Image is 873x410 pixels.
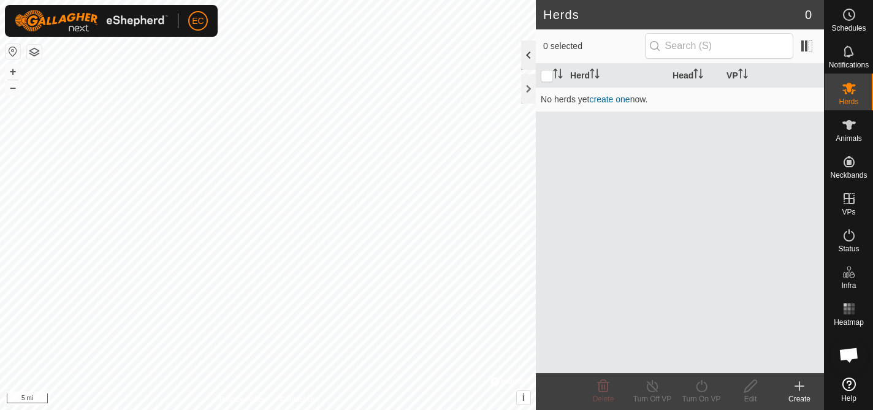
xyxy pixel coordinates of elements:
[842,208,855,216] span: VPs
[219,394,265,405] a: Privacy Policy
[726,393,775,404] div: Edit
[834,319,864,326] span: Heatmap
[830,172,867,179] span: Neckbands
[6,64,20,79] button: +
[565,64,668,88] th: Herd
[553,70,563,80] p-sorticon: Activate to sort
[27,45,42,59] button: Map Layers
[645,33,793,59] input: Search (S)
[543,40,645,53] span: 0 selected
[522,392,525,403] span: i
[192,15,204,28] span: EC
[738,70,748,80] p-sorticon: Activate to sort
[15,10,168,32] img: Gallagher Logo
[668,64,722,88] th: Head
[590,70,600,80] p-sorticon: Activate to sort
[841,395,856,402] span: Help
[825,373,873,407] a: Help
[628,393,677,404] div: Turn Off VP
[543,7,805,22] h2: Herds
[836,135,862,142] span: Animals
[517,391,530,404] button: i
[831,25,866,32] span: Schedules
[805,6,812,24] span: 0
[589,94,630,104] a: create one
[722,64,824,88] th: VP
[677,393,726,404] div: Turn On VP
[841,282,856,289] span: Infra
[6,44,20,59] button: Reset Map
[280,394,316,405] a: Contact Us
[829,61,869,69] span: Notifications
[6,80,20,95] button: –
[775,393,824,404] div: Create
[831,336,867,373] div: Open chat
[693,70,703,80] p-sorticon: Activate to sort
[593,395,614,403] span: Delete
[838,245,859,252] span: Status
[839,98,858,105] span: Herds
[536,87,824,112] td: No herds yet now.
